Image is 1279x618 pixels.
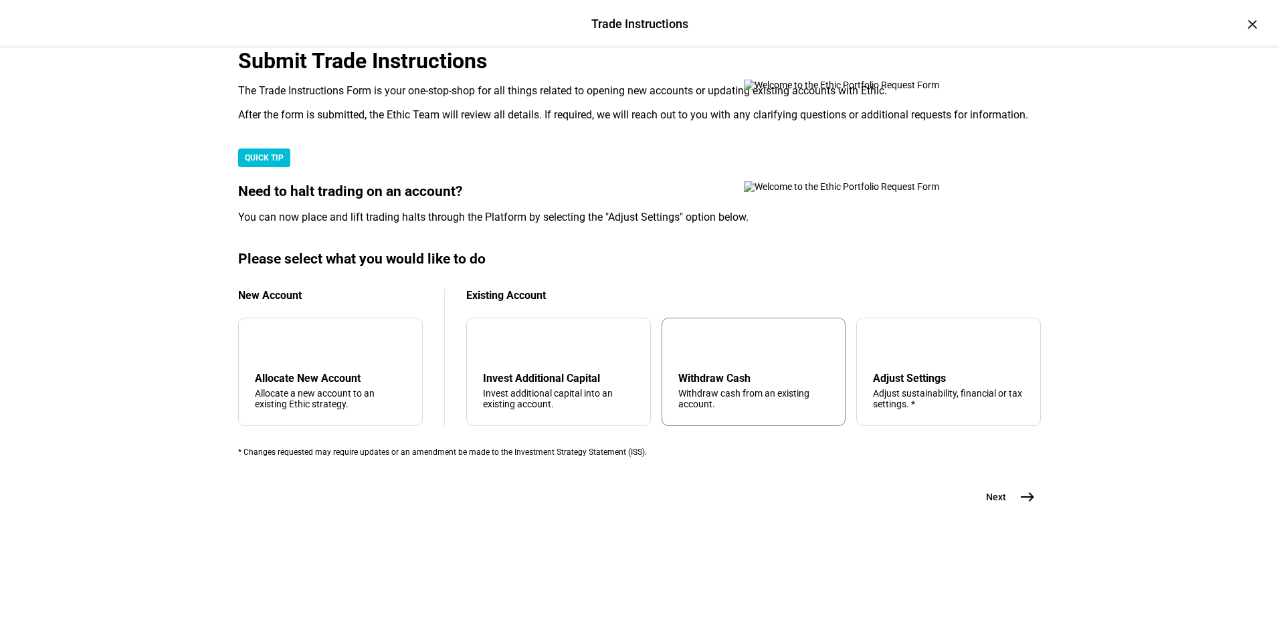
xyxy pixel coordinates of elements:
[238,148,290,167] div: QUICK TIP
[258,337,274,353] mat-icon: add
[744,181,985,192] img: Welcome to the Ethic Portfolio Request Form
[873,388,1024,409] div: Adjust sustainability, financial or tax settings. *
[873,372,1024,385] div: Adjust Settings
[238,108,1041,122] div: After the form is submitted, the Ethic Team will review all details. If required, we will reach o...
[238,48,1041,74] div: Submit Trade Instructions
[483,372,634,385] div: Invest Additional Capital
[238,211,1041,224] div: You can now place and lift trading halts through the Platform by selecting the "Adjust Settings" ...
[486,337,502,353] mat-icon: arrow_downward
[255,388,406,409] div: Allocate a new account to an existing Ethic strategy.
[591,15,688,33] div: Trade Instructions
[238,84,1041,98] div: The Trade Instructions Form is your one-stop-shop for all things related to opening new accounts ...
[1019,489,1036,505] mat-icon: east
[678,372,829,385] div: Withdraw Cash
[986,490,1006,504] span: Next
[678,388,829,409] div: Withdraw cash from an existing account.
[1242,13,1263,35] div: ×
[255,372,406,385] div: Allocate New Account
[483,388,634,409] div: Invest additional capital into an existing account.
[238,289,423,302] div: New Account
[873,334,894,356] mat-icon: tune
[970,484,1041,510] button: Next
[238,251,1041,268] div: Please select what you would like to do
[238,447,1041,457] div: * Changes requested may require updates or an amendment be made to the Investment Strategy Statem...
[466,289,1041,302] div: Existing Account
[681,337,697,353] mat-icon: arrow_upward
[238,183,1041,200] div: Need to halt trading on an account?
[744,80,985,90] img: Welcome to the Ethic Portfolio Request Form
